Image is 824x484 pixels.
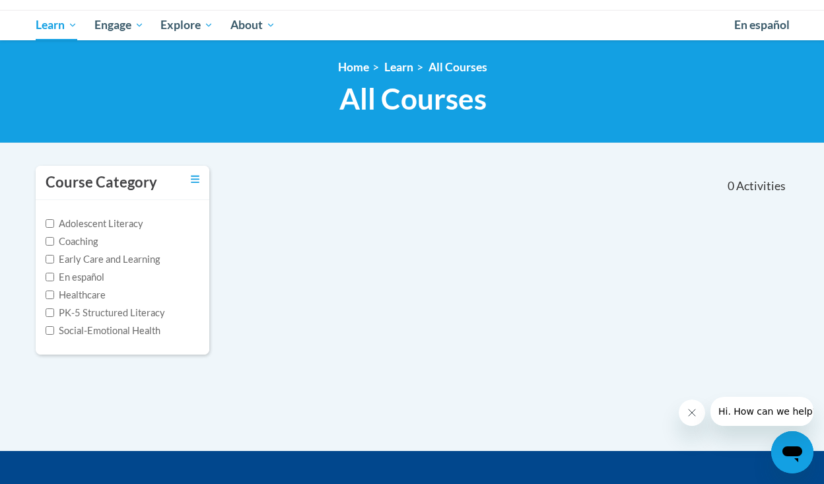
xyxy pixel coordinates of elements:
span: Hi. How can we help? [8,9,107,20]
a: Learn [27,10,86,40]
span: Learn [36,17,77,33]
input: Checkbox for Options [46,273,54,281]
span: En español [734,18,790,32]
a: Engage [86,10,153,40]
div: Main menu [26,10,798,40]
input: Checkbox for Options [46,237,54,246]
input: Checkbox for Options [46,255,54,263]
label: Social-Emotional Health [46,324,160,338]
label: Adolescent Literacy [46,217,143,231]
iframe: Button to launch messaging window [771,431,813,473]
label: Coaching [46,234,98,249]
span: All Courses [339,81,487,116]
span: About [230,17,275,33]
label: Healthcare [46,288,106,302]
iframe: Message from company [710,397,813,426]
a: Home [338,60,369,74]
span: Explore [160,17,213,33]
a: Toggle collapse [191,172,199,187]
a: Learn [384,60,413,74]
span: 0 [728,179,734,193]
h3: Course Category [46,172,157,193]
label: Early Care and Learning [46,252,160,267]
a: All Courses [429,60,487,74]
input: Checkbox for Options [46,291,54,299]
a: En español [726,11,798,39]
input: Checkbox for Options [46,308,54,317]
label: PK-5 Structured Literacy [46,306,165,320]
label: En español [46,270,104,285]
a: Explore [152,10,222,40]
span: Engage [94,17,144,33]
input: Checkbox for Options [46,326,54,335]
span: Activities [736,179,786,193]
input: Checkbox for Options [46,219,54,228]
iframe: Close message [679,399,705,426]
a: About [222,10,284,40]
